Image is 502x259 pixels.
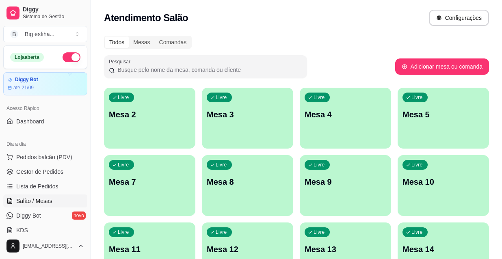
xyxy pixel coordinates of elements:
[305,244,386,255] p: Mesa 13
[395,58,489,75] button: Adicionar mesa ou comanda
[16,212,41,220] span: Diggy Bot
[402,176,484,188] p: Mesa 10
[3,138,87,151] div: Dia a dia
[207,244,288,255] p: Mesa 12
[3,224,87,237] a: KDS
[109,176,190,188] p: Mesa 7
[10,30,18,38] span: B
[207,109,288,120] p: Mesa 3
[3,165,87,178] a: Gestor de Pedidos
[129,37,154,48] div: Mesas
[305,109,386,120] p: Mesa 4
[23,243,74,249] span: [EMAIL_ADDRESS][DOMAIN_NAME]
[3,102,87,115] div: Acesso Rápido
[104,155,195,216] button: LivreMesa 7
[207,176,288,188] p: Mesa 8
[411,94,423,101] p: Livre
[202,88,293,149] button: LivreMesa 3
[3,236,87,256] button: [EMAIL_ADDRESS][DOMAIN_NAME]
[305,176,386,188] p: Mesa 9
[3,209,87,222] a: Diggy Botnovo
[16,226,28,234] span: KDS
[314,94,325,101] p: Livre
[16,168,63,176] span: Gestor de Pedidos
[402,244,484,255] p: Mesa 14
[15,77,38,83] article: Diggy Bot
[3,72,87,95] a: Diggy Botaté 21/09
[115,66,302,74] input: Pesquisar
[216,94,227,101] p: Livre
[118,94,129,101] p: Livre
[202,155,293,216] button: LivreMesa 8
[3,180,87,193] a: Lista de Pedidos
[411,162,423,168] p: Livre
[398,155,489,216] button: LivreMesa 10
[109,58,133,65] label: Pesquisar
[63,52,80,62] button: Alterar Status
[105,37,129,48] div: Todos
[13,84,34,91] article: até 21/09
[16,153,72,161] span: Pedidos balcão (PDV)
[402,109,484,120] p: Mesa 5
[216,162,227,168] p: Livre
[300,155,391,216] button: LivreMesa 9
[16,197,52,205] span: Salão / Mesas
[16,182,58,190] span: Lista de Pedidos
[23,6,84,13] span: Diggy
[3,151,87,164] button: Pedidos balcão (PDV)
[300,88,391,149] button: LivreMesa 4
[118,162,129,168] p: Livre
[155,37,191,48] div: Comandas
[3,26,87,42] button: Select a team
[118,229,129,235] p: Livre
[3,3,87,23] a: DiggySistema de Gestão
[16,117,44,125] span: Dashboard
[314,162,325,168] p: Livre
[398,88,489,149] button: LivreMesa 5
[109,244,190,255] p: Mesa 11
[3,194,87,207] a: Salão / Mesas
[411,229,423,235] p: Livre
[109,109,190,120] p: Mesa 2
[104,11,188,24] h2: Atendimento Salão
[429,10,489,26] button: Configurações
[10,53,44,62] div: Loja aberta
[25,30,54,38] div: Big esfiha ...
[3,115,87,128] a: Dashboard
[104,88,195,149] button: LivreMesa 2
[216,229,227,235] p: Livre
[314,229,325,235] p: Livre
[23,13,84,20] span: Sistema de Gestão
